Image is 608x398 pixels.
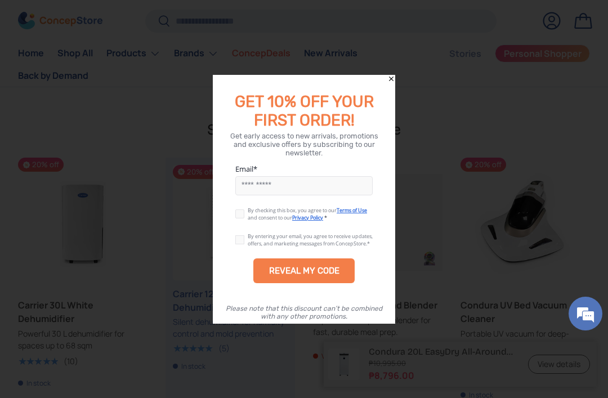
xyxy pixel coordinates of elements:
[337,207,367,214] a: Terms of Use
[253,258,355,283] div: REVEAL MY CODE
[269,266,339,276] div: REVEAL MY CODE
[235,164,373,174] label: Email
[224,305,384,320] div: Please note that this discount can’t be combined with any other promotions.
[387,75,395,83] div: Close
[248,214,292,221] span: and consent to our
[292,214,323,221] a: Privacy Policy
[248,232,373,247] div: By entering your email, you agree to receive updates, offers, and marketing messages from ConcepS...
[235,92,374,129] span: GET 10% OFF YOUR FIRST ORDER!
[248,207,337,214] span: By checking this box, you agree to our
[6,272,214,312] textarea: Type your message and hit 'Enter'
[65,124,155,238] span: We're online!
[185,6,212,33] div: Minimize live chat window
[226,132,382,157] div: Get early access to new arrivals, promotions and exclusive offers by subscribing to our newsletter.
[59,63,189,78] div: Chat with us now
